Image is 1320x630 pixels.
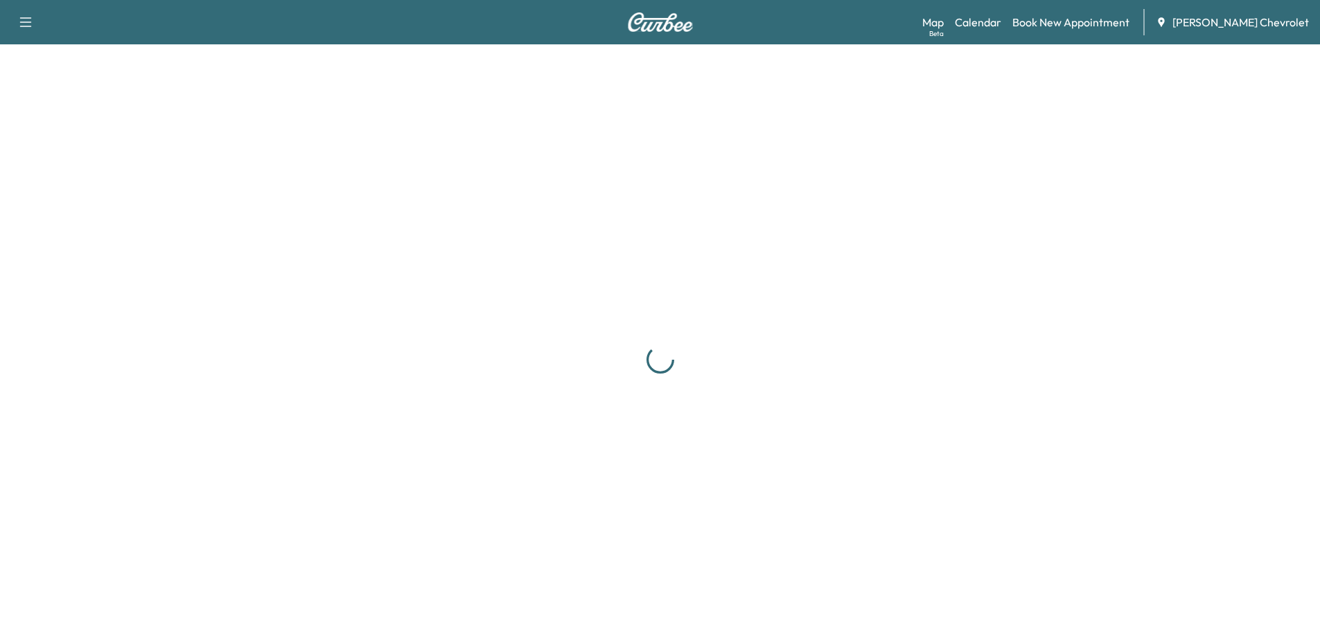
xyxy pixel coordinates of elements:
[1172,14,1309,30] span: [PERSON_NAME] Chevrolet
[1012,14,1129,30] a: Book New Appointment
[627,12,694,32] img: Curbee Logo
[955,14,1001,30] a: Calendar
[922,14,944,30] a: MapBeta
[929,28,944,39] div: Beta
